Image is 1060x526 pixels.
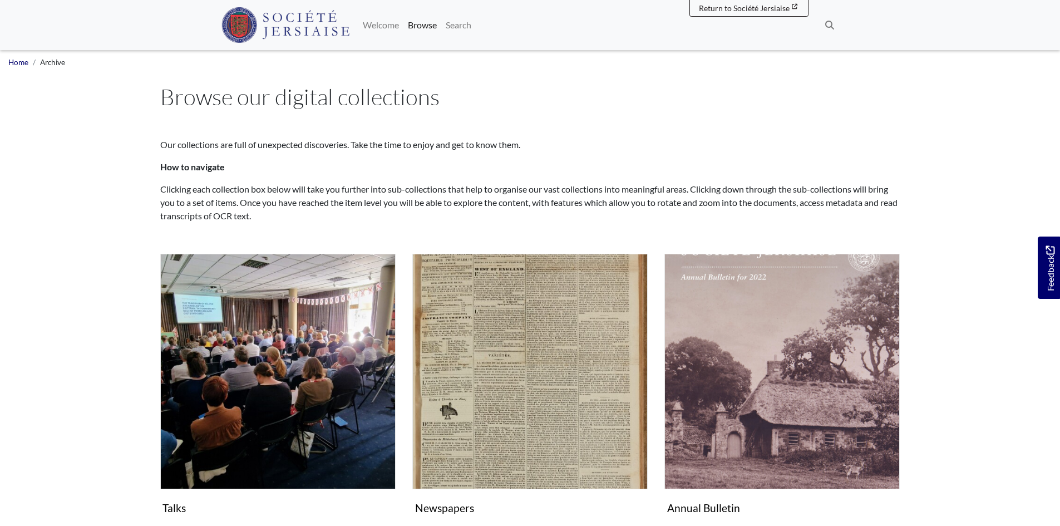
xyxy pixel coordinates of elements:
img: Société Jersiaise [221,7,350,43]
span: Feedback [1043,246,1057,291]
h1: Browse our digital collections [160,83,900,110]
a: Search [441,14,476,36]
a: Welcome [358,14,403,36]
a: Talks Talks [160,254,396,519]
a: Société Jersiaise logo [221,4,350,46]
a: Browse [403,14,441,36]
img: Annual Bulletin [664,254,900,489]
img: Newspapers [412,254,648,489]
strong: How to navigate [160,161,225,172]
p: Our collections are full of unexpected discoveries. Take the time to enjoy and get to know them. [160,138,900,151]
a: Would you like to provide feedback? [1038,237,1060,299]
a: Newspapers Newspapers [412,254,648,519]
a: Home [8,58,28,67]
p: Clicking each collection box below will take you further into sub-collections that help to organi... [160,183,900,223]
a: Annual Bulletin Annual Bulletin [664,254,900,519]
img: Talks [160,254,396,489]
span: Archive [40,58,65,67]
span: Return to Société Jersiaise [699,3,790,13]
